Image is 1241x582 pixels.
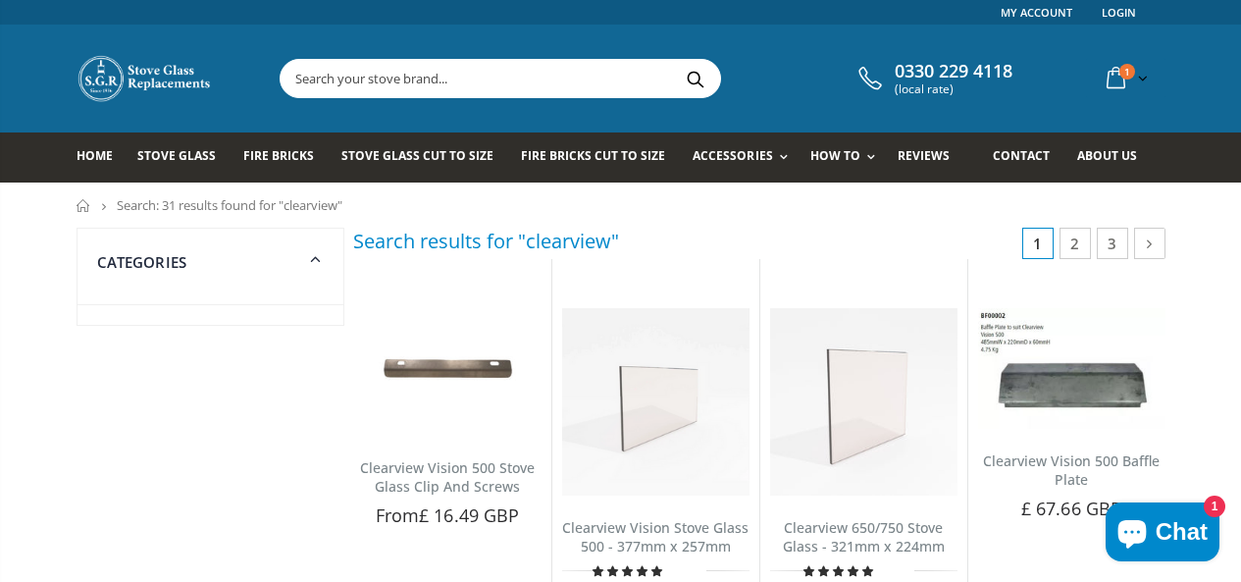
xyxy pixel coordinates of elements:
span: Fire Bricks [243,147,314,164]
a: How To [810,132,885,183]
a: Contact [993,132,1064,183]
a: Fire Bricks Cut To Size [521,132,680,183]
span: About us [1077,147,1137,164]
a: Stove Glass [137,132,231,183]
span: Reviews [898,147,950,164]
span: Categories [97,252,187,272]
img: Clearview Vision 500 Baffle Plate [978,308,1165,429]
a: 3 [1097,228,1128,259]
a: Home [77,132,128,183]
a: Reviews [898,132,964,183]
a: Accessories [693,132,797,183]
span: How To [810,147,860,164]
span: From [376,503,519,527]
span: Home [77,147,113,164]
a: Fire Bricks [243,132,329,183]
img: Clearview 650/750 replacement stove glass [770,308,957,496]
span: Fire Bricks Cut To Size [521,147,665,164]
span: (local rate) [895,82,1012,96]
span: 1 [1022,228,1054,259]
span: 5.00 stars [803,563,876,578]
a: Clearview Vision Stove Glass 500 - 377mm x 257mm [562,518,749,556]
span: Contact [993,147,1050,164]
span: Search: 31 results found for "clearview" [117,196,342,214]
a: Home [77,199,91,212]
a: Stove Glass Cut To Size [341,132,508,183]
inbox-online-store-chat: Shopify online store chat [1100,503,1225,566]
span: £ 16.49 GBP [419,503,519,527]
span: Accessories [693,147,772,164]
a: Clearview Vision 500 Stove Glass Clip And Screws [360,458,535,496]
a: Clearview Vision 500 Baffle Plate [983,451,1160,489]
span: 0330 229 4118 [895,61,1012,82]
a: Clearview 650/750 Stove Glass - 321mm x 224mm [783,518,945,556]
img: Stove Glass Replacement [77,54,214,103]
img: Clearview Vision 500 replacement stove glass [562,308,750,496]
a: 2 [1060,228,1091,259]
input: Search your stove brand... [281,60,940,97]
span: £ 67.66 GBP [1021,497,1121,520]
button: Search [674,60,718,97]
span: Stove Glass Cut To Size [341,147,493,164]
a: About us [1077,132,1152,183]
span: Stove Glass [137,147,216,164]
h3: Search results for "clearview" [353,228,619,254]
img: Clearview Vision 500 Stove Glass Clip And Screw [354,308,542,436]
a: 1 [1099,59,1152,97]
span: 1 [1119,64,1135,79]
span: 5.00 stars [593,563,665,578]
